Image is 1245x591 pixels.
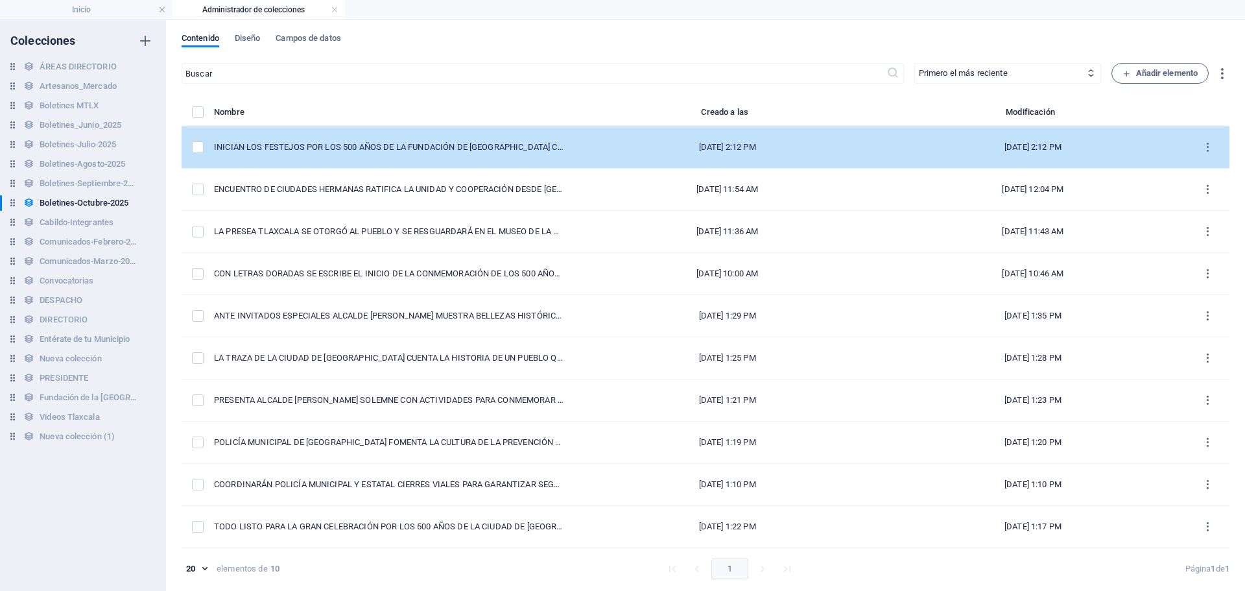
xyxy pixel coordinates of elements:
h6: Boletines-Octubre-2025 [40,195,128,211]
table: items list [182,104,1229,548]
h6: DIRECTORIO [40,312,88,328]
th: Creado a las [575,104,880,127]
div: COORDINARÁN POLICÍA MUNICIPAL Y ESTATAL CIERRES VIALES PARA GARANTIZAR SEGURIDAD EN EL MEDIO MARA... [214,479,564,490]
div: LA PRESEA TLAXCALA SE OTORGÓ AL PUEBLO Y SE RESGUARDARÁ EN EL MUSEO DE LA MEMORIA [214,226,564,237]
div: TODO LISTO PARA LA GRAN CELEBRACIÓN POR LOS 500 AÑOS DE LA CIUDAD DE TLAXCALA: ALFONSO SÁNCHEZ GA... [214,521,564,533]
h6: Boletines_Junio_2025 [40,117,121,133]
div: [DATE] 11:43 AM [890,226,1175,237]
span: Diseño [235,30,261,49]
h6: Nueva colección (1) [40,429,115,444]
div: [DATE] 10:46 AM [890,268,1175,280]
div: [DATE] 1:21 PM [585,394,870,406]
div: [DATE] 1:19 PM [585,437,870,448]
button: page 1 [711,559,748,579]
h6: Comunicados-Marzo-2025 [40,254,137,269]
div: [DATE] 1:20 PM [890,437,1175,448]
h6: Boletines-Septiembre-2025 [40,176,137,191]
div: LA TRAZA DE LA CIUDAD DE TLAXCALA CUENTA LA HISTORIA DE UN PUEBLO QUE NACIÓ HACE 500 AÑOS: CRONIS... [214,352,564,364]
h6: Videos Tlaxcala [40,409,99,425]
div: elementos de [217,563,268,575]
div: [DATE] 1:23 PM [890,394,1175,406]
div: [DATE] 1:22 PM [585,521,870,533]
i: Crear colección [137,33,153,49]
nav: pagination navigation [660,559,800,579]
h6: Nueva colección [40,351,101,367]
span: Campos de datos [276,30,340,49]
div: ENCUENTRO DE CIUDADES HERMANAS RATIFICA LA UNIDAD Y COOPERACIÓN DESDE TLAXCALA: ALFONSO SÁNCHEZ G... [214,184,564,195]
button: Añadir elemento [1111,63,1209,84]
h6: PRESIDENTE [40,370,88,386]
div: [DATE] 11:36 AM [585,226,870,237]
th: Nombre [214,104,575,127]
div: [DATE] 1:10 PM [890,479,1175,490]
h6: Boletines-Agosto-2025 [40,156,125,172]
div: [DATE] 11:54 AM [585,184,870,195]
div: [DATE] 1:28 PM [890,352,1175,364]
div: [DATE] 2:12 PM [890,141,1175,153]
div: [DATE] 1:25 PM [585,352,870,364]
h6: ÁREAS DIRECTORIO [40,59,117,75]
strong: 1 [1225,564,1229,573]
h6: Colecciones [10,33,76,49]
h6: Comunicados-Febrero-2025 [40,234,137,250]
strong: 10 [270,563,279,575]
h6: DESPACHO [40,293,82,308]
div: [DATE] 2:12 PM [585,141,870,153]
th: Modificación [880,104,1185,127]
div: INICIAN LOS FESTEJOS POR LOS 500 AÑOS DE LA FUNDACIÓN DE TLAXCALA CON ALEGRÍA DESBORDANTE [214,141,564,153]
h6: Boletines-Julio-2025 [40,137,116,152]
div: Página de [1185,563,1229,575]
div: ANTE INVITADOS ESPECIALES ALCALDE ALFONSO SÁNCHEZ GARCÍA MUESTRA BELLEZAS HISTÓRICAS Y CULTURALES... [214,310,564,322]
strong: 1 [1211,564,1215,573]
h6: Fundación de la Ciudad de Tlaxcala [40,390,137,405]
div: 20 [182,563,211,575]
h6: Artesanos_Mercado [40,78,117,94]
div: [DATE] 1:35 PM [890,310,1175,322]
h6: Entérate de tu Municipio [40,332,130,347]
h6: Convocatorias [40,273,93,289]
div: [DATE] 1:29 PM [585,310,870,322]
div: CON LETRAS DORADAS SE ESCRIBE EL INICIO DE LA CONMEMORACIÓN DE LOS 500 AÑOS DE LA FUNDACIÓN DE TL... [214,268,564,280]
div: [DATE] 1:17 PM [890,521,1175,533]
div: [DATE] 10:00 AM [585,268,870,280]
h6: Cabildo-Integrantes [40,215,113,230]
span: Contenido [182,30,219,49]
div: [DATE] 1:10 PM [585,479,870,490]
div: [DATE] 12:04 PM [890,184,1175,195]
div: POLICÍA MUNICIPAL DE TLAXCALA FOMENTA LA CULTURA DE LA PREVENCIÓN ENTRE NIÑAS Y NIÑOS DE SAN HIPÓ... [214,437,564,448]
input: Buscar [182,63,886,84]
h6: Boletines MTLX [40,98,99,114]
h4: Administrador de colecciones [172,3,345,17]
span: Añadir elemento [1122,66,1198,81]
div: PRESENTA ALCALDE ALFONSO SÁNCHEZ GARCÍA BANDO SOLEMNE CON ACTIVIDADES PARA CONMEMORAR 500 AÑOS DE... [214,394,564,406]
